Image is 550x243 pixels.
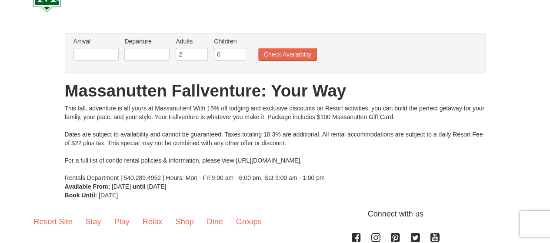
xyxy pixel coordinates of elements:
a: Resort Site [27,208,79,235]
p: Connect with us [27,208,523,220]
span: [DATE] [147,183,166,190]
label: Arrival [73,37,119,46]
a: Dine [200,208,230,235]
a: Shop [169,208,200,235]
span: [DATE] [99,192,118,199]
label: Departure [124,37,170,46]
label: Adults [176,37,208,46]
div: This fall, adventure is all yours at Massanutten! With 15% off lodging and exclusive discounts on... [65,104,486,182]
a: Play [108,208,136,235]
strong: Available From: [65,183,110,190]
a: Stay [79,208,108,235]
label: Children [214,37,246,46]
strong: until [133,183,146,190]
span: [DATE] [112,183,131,190]
strong: Book Until: [65,192,97,199]
a: Relax [136,208,169,235]
a: Groups [230,208,268,235]
button: Check Availability [258,48,317,61]
h1: Massanutten Fallventure: Your Way [65,82,486,100]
